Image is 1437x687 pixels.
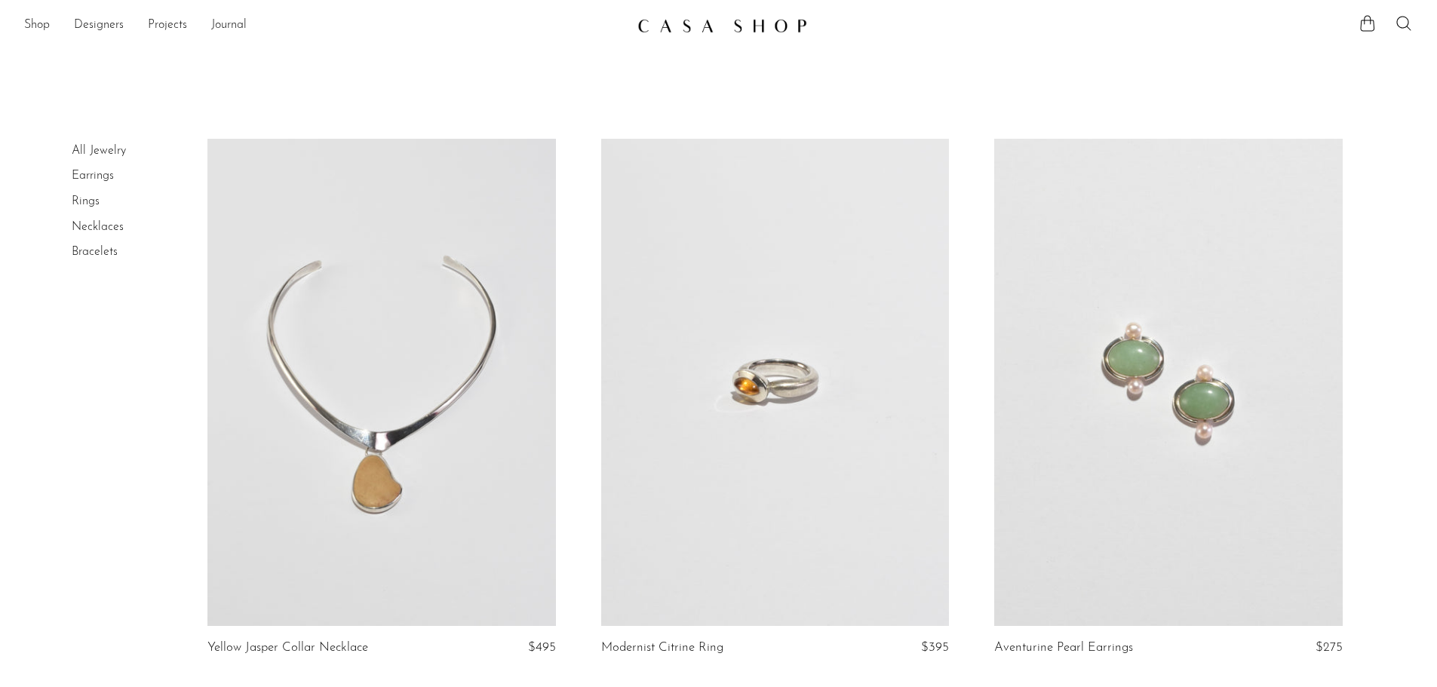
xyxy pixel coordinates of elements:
[528,641,556,654] span: $495
[24,13,625,38] nav: Desktop navigation
[1316,641,1343,654] span: $275
[24,16,50,35] a: Shop
[24,13,625,38] ul: NEW HEADER MENU
[921,641,949,654] span: $395
[72,145,126,157] a: All Jewelry
[601,641,723,655] a: Modernist Citrine Ring
[74,16,124,35] a: Designers
[72,195,100,207] a: Rings
[72,246,118,258] a: Bracelets
[211,16,247,35] a: Journal
[207,641,368,655] a: Yellow Jasper Collar Necklace
[72,221,124,233] a: Necklaces
[148,16,187,35] a: Projects
[994,641,1133,655] a: Aventurine Pearl Earrings
[72,170,114,182] a: Earrings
